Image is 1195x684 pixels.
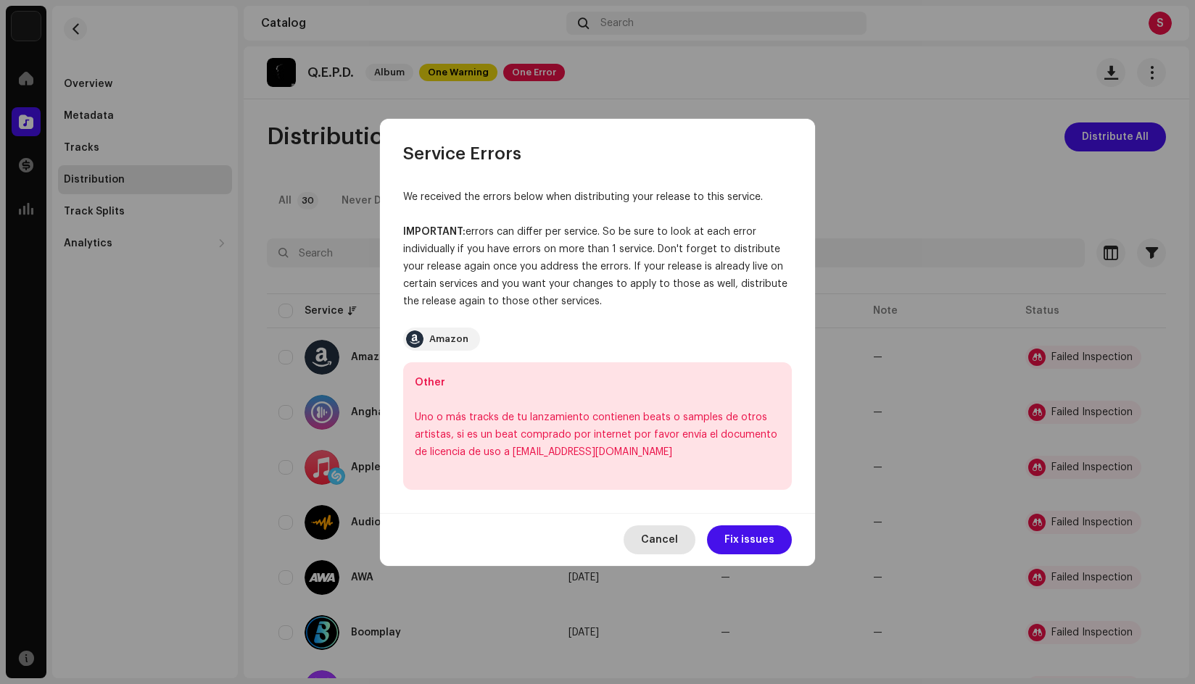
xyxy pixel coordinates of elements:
strong: IMPORTANT: [403,227,466,237]
b: Other [415,378,445,388]
button: Fix issues [707,525,792,554]
span: Service Errors [403,142,521,165]
div: errors can differ per service. So be sure to look at each error individually if you have errors o... [403,223,792,310]
div: Amazon [429,333,468,345]
span: Cancel [641,525,678,554]
button: Cancel [624,525,695,554]
span: Fix issues [724,525,774,554]
div: Uno o más tracks de tu lanzamiento contienen beats o samples de otros artistas, si es un beat com... [415,409,780,461]
div: We received the errors below when distributing your release to this service. [403,188,792,206]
